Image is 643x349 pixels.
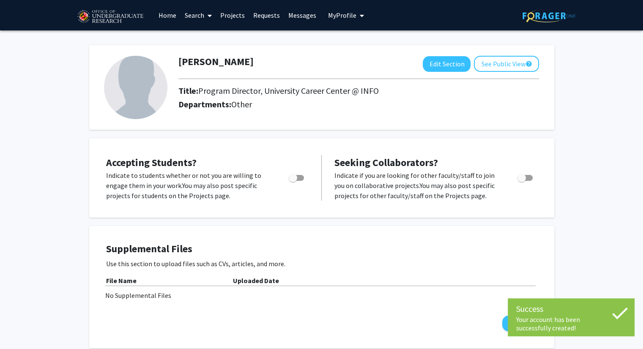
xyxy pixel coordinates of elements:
[423,56,471,72] button: Edit Section
[106,156,197,169] span: Accepting Students?
[106,259,537,269] p: Use this section to upload files such as CVs, articles, and more.
[6,311,36,343] iframe: Chat
[154,0,181,30] a: Home
[523,9,575,22] img: ForagerOne Logo
[178,86,379,96] h2: Title:
[181,0,216,30] a: Search
[104,56,167,119] img: Profile Picture
[231,99,252,109] span: Other
[514,170,537,183] div: Toggle
[474,56,539,72] button: See Public View
[516,303,626,315] div: Success
[328,11,356,19] span: My Profile
[74,6,146,27] img: University of Maryland Logo
[284,0,320,30] a: Messages
[285,170,309,183] div: Toggle
[105,290,538,300] div: No Supplemental Files
[172,99,545,109] h2: Departments:
[106,243,537,255] h4: Supplemental Files
[334,170,501,201] p: Indicate if you are looking for other faculty/staff to join you on collaborative projects. You ma...
[233,276,279,285] b: Uploaded Date
[502,316,537,331] button: Add File
[334,156,438,169] span: Seeking Collaborators?
[249,0,284,30] a: Requests
[525,59,532,69] mat-icon: help
[216,0,249,30] a: Projects
[516,315,626,332] div: Your account has been successfully created!
[106,170,273,201] p: Indicate to students whether or not you are willing to engage them in your work. You may also pos...
[178,56,254,68] h1: [PERSON_NAME]
[198,85,379,96] span: Program Director, University Career Center @ INFO
[106,276,137,285] b: File Name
